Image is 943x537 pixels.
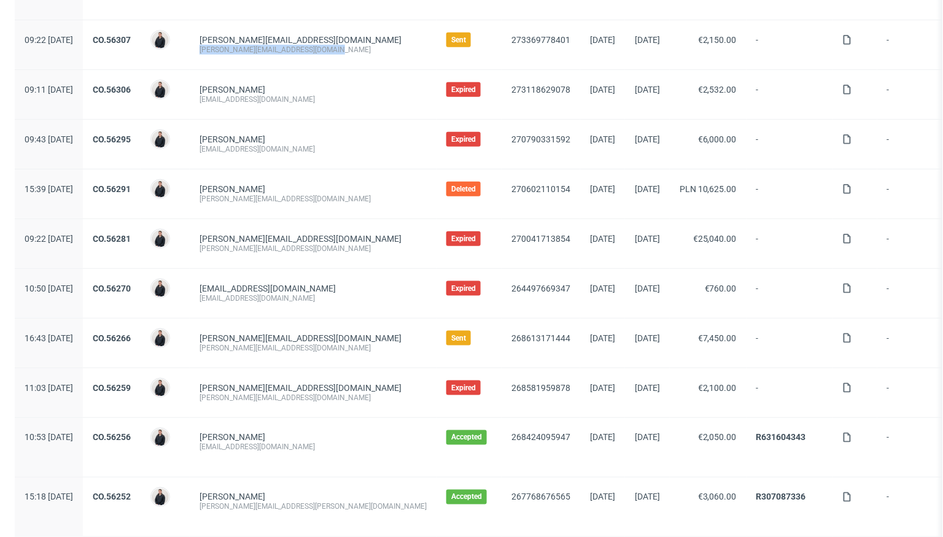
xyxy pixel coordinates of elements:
[511,234,570,244] a: 270041713854
[200,144,427,154] div: [EMAIL_ADDRESS][DOMAIN_NAME]
[887,85,933,104] span: -
[511,383,570,393] a: 268581959878
[511,492,570,502] a: 267768676565
[756,383,823,403] span: -
[25,284,73,293] span: 10:50 [DATE]
[635,184,660,194] span: [DATE]
[152,379,169,396] img: Adrian Margula
[93,234,131,244] a: CO.56281
[705,284,737,293] span: €760.00
[698,134,737,144] span: €6,000.00
[200,293,427,303] div: [EMAIL_ADDRESS][DOMAIN_NAME]
[635,134,660,144] span: [DATE]
[680,184,737,194] span: PLN 10,625.00
[93,492,131,502] a: CO.56252
[698,35,737,45] span: €2,150.00
[25,433,73,442] span: 10:53 [DATE]
[590,433,615,442] span: [DATE]
[635,85,660,95] span: [DATE]
[698,492,737,502] span: €3,060.00
[200,194,427,204] div: [PERSON_NAME][EMAIL_ADDRESS][DOMAIN_NAME]
[200,95,427,104] div: [EMAIL_ADDRESS][DOMAIN_NAME]
[887,134,933,154] span: -
[200,45,427,55] div: [PERSON_NAME][EMAIL_ADDRESS][DOMAIN_NAME]
[451,85,476,95] span: Expired
[756,184,823,204] span: -
[635,35,660,45] span: [DATE]
[200,393,427,403] div: [PERSON_NAME][EMAIL_ADDRESS][DOMAIN_NAME]
[200,492,265,502] a: [PERSON_NAME]
[200,383,402,393] span: [PERSON_NAME][EMAIL_ADDRESS][DOMAIN_NAME]
[200,244,427,253] div: [PERSON_NAME][EMAIL_ADDRESS][DOMAIN_NAME]
[152,280,169,297] img: Adrian Margula
[200,433,265,442] a: [PERSON_NAME]
[590,85,615,95] span: [DATE]
[635,492,660,502] span: [DATE]
[698,383,737,393] span: €2,100.00
[451,284,476,293] span: Expired
[152,131,169,148] img: Adrian Margula
[887,333,933,353] span: -
[451,433,482,442] span: Accepted
[152,31,169,48] img: Adrian Margula
[200,35,402,45] a: [PERSON_NAME][EMAIL_ADDRESS][DOMAIN_NAME]
[93,433,131,442] a: CO.56256
[93,184,131,194] a: CO.56291
[93,284,131,293] a: CO.56270
[698,433,737,442] span: €2,050.00
[25,234,73,244] span: 09:22 [DATE]
[152,230,169,247] img: Adrian Margula
[756,492,806,502] a: R307087336
[200,184,265,194] a: [PERSON_NAME]
[451,333,466,343] span: Sent
[200,343,427,353] div: [PERSON_NAME][EMAIL_ADDRESS][DOMAIN_NAME]
[635,383,660,393] span: [DATE]
[635,234,660,244] span: [DATE]
[887,184,933,204] span: -
[590,134,615,144] span: [DATE]
[511,35,570,45] a: 273369778401
[93,333,131,343] a: CO.56266
[93,383,131,393] a: CO.56259
[887,383,933,403] span: -
[756,284,823,303] span: -
[511,433,570,442] a: 268424095947
[887,492,933,522] span: -
[756,134,823,154] span: -
[451,35,466,45] span: Sent
[635,284,660,293] span: [DATE]
[25,333,73,343] span: 16:43 [DATE]
[511,134,570,144] a: 270790331592
[152,180,169,198] img: Adrian Margula
[152,429,169,446] img: Adrian Margula
[511,85,570,95] a: 273118629078
[756,433,806,442] a: R631604343
[451,234,476,244] span: Expired
[451,184,476,194] span: Deleted
[635,333,660,343] span: [DATE]
[200,234,402,244] span: [PERSON_NAME][EMAIL_ADDRESS][DOMAIN_NAME]
[590,333,615,343] span: [DATE]
[590,383,615,393] span: [DATE]
[511,284,570,293] a: 264497669347
[698,333,737,343] span: €7,450.00
[200,134,265,144] a: [PERSON_NAME]
[590,234,615,244] span: [DATE]
[93,134,131,144] a: CO.56295
[93,85,131,95] a: CO.56306
[635,433,660,442] span: [DATE]
[93,35,131,45] a: CO.56307
[756,35,823,55] span: -
[25,492,73,502] span: 15:18 [DATE]
[451,134,476,144] span: Expired
[25,383,73,393] span: 11:03 [DATE]
[200,333,402,343] span: [PERSON_NAME][EMAIL_ADDRESS][DOMAIN_NAME]
[200,442,427,452] div: [EMAIL_ADDRESS][DOMAIN_NAME]
[590,184,615,194] span: [DATE]
[25,184,73,194] span: 15:39 [DATE]
[451,492,482,502] span: Accepted
[590,284,615,293] span: [DATE]
[756,333,823,353] span: -
[152,330,169,347] img: Adrian Margula
[756,234,823,253] span: -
